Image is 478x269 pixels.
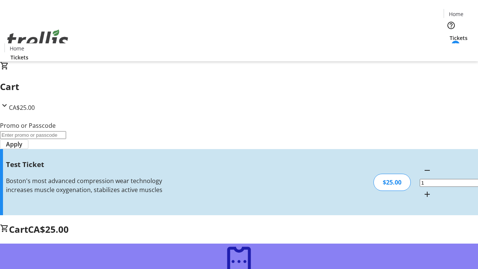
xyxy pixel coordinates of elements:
span: Home [10,44,24,52]
a: Tickets [4,53,34,61]
span: Home [449,10,463,18]
button: Help [444,18,459,33]
h3: Test Ticket [6,159,169,170]
span: Tickets [450,34,468,42]
img: Orient E2E Organization pzrU8cvMMr's Logo [4,21,71,59]
a: Tickets [444,34,474,42]
span: Tickets [10,53,28,61]
span: Apply [6,140,22,149]
a: Home [5,44,29,52]
span: CA$25.00 [9,103,35,112]
button: Cart [444,42,459,57]
span: CA$25.00 [28,223,69,235]
a: Home [444,10,468,18]
div: $25.00 [373,174,411,191]
div: Boston's most advanced compression wear technology increases muscle oxygenation, stabilizes activ... [6,176,169,194]
button: Increment by one [420,187,435,202]
button: Decrement by one [420,163,435,178]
